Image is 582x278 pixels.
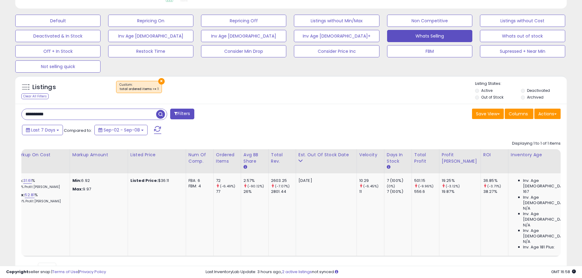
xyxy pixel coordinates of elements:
[472,109,504,119] button: Save View
[523,222,530,228] span: N/A
[189,178,209,183] div: FBA: 6
[480,45,565,57] button: Supressed + Near Min
[480,30,565,42] button: Whats out of stock
[12,149,70,173] th: The percentage added to the cost of goods (COGS) that forms the calculator for Min & Max prices.
[487,184,501,189] small: (-3.71%)
[64,128,92,133] span: Compared to:
[282,269,312,275] a: 2 active listings
[387,164,390,170] small: Days In Stock.
[104,127,140,133] span: Sep-02 - Sep-08
[387,189,412,194] div: 7 (100%)
[387,15,472,27] button: Non Competitive
[15,45,101,57] button: Off + In Stock
[483,178,508,183] div: 36.85%
[523,178,579,189] span: Inv. Age [DEMOGRAPHIC_DATA]:
[15,60,101,73] button: Not selling quick
[189,183,209,189] div: FBM: 4
[534,109,561,119] button: Actions
[475,81,567,87] p: Listing States:
[108,15,193,27] button: Repricing On
[72,186,123,192] p: 9.97
[14,185,65,189] p: 17.07% Profit [PERSON_NAME]
[442,178,481,183] div: 19.25%
[220,184,235,189] small: (-6.49%)
[387,152,409,164] div: Days In Stock
[108,30,193,42] button: Inv Age [DEMOGRAPHIC_DATA]
[15,30,101,42] button: Deactivated & In Stock
[22,125,63,135] button: Last 7 Days
[359,178,384,183] div: 10.29
[523,195,579,206] span: Inv. Age [DEMOGRAPHIC_DATA]:
[243,164,247,170] small: Avg BB Share.
[119,82,159,92] span: Custom:
[6,269,28,275] strong: Copyright
[15,15,101,27] button: Default
[527,88,550,93] label: Deactivated
[505,109,533,119] button: Columns
[14,199,65,204] p: 25.13% Profit [PERSON_NAME]
[243,189,268,194] div: 26%
[216,189,241,194] div: 77
[509,111,528,117] span: Columns
[527,95,544,100] label: Archived
[130,152,183,158] div: Listed Price
[170,109,194,119] button: Filters
[271,189,296,194] div: 2801.44
[14,152,67,158] div: Markup on Cost
[206,269,576,275] div: Last InventoryLab Update: 3 hours ago, not synced.
[512,141,561,146] div: Displaying 1 to 1 of 1 items
[481,88,492,93] label: Active
[387,30,472,42] button: Whats Selling
[201,30,286,42] button: Inv Age [DEMOGRAPHIC_DATA]
[14,178,65,189] div: %
[414,189,439,194] div: 556.6
[298,152,354,158] div: Est. Out Of Stock Date
[72,152,125,158] div: Markup Amount
[363,184,379,189] small: (-6.45%)
[387,184,395,189] small: (0%)
[483,152,506,158] div: ROI
[158,78,165,85] button: ×
[72,186,83,192] strong: Max:
[387,45,472,57] button: FBM
[551,269,576,275] span: 2025-09-16 16:58 GMT
[480,15,565,27] button: Listings without Cost
[72,178,123,183] p: 6.92
[72,178,82,183] strong: Min:
[523,239,530,244] span: N/A
[130,178,181,183] div: $36.11
[216,178,241,183] div: 72
[359,152,382,158] div: Velocity
[31,127,55,133] span: Last 7 Days
[442,189,481,194] div: 19.87%
[483,189,508,194] div: 38.27%
[25,192,35,198] a: 52.81
[442,152,478,164] div: Profit [PERSON_NAME]
[23,178,32,184] a: 31.61
[130,178,158,183] b: Listed Price:
[418,184,434,189] small: (-9.96%)
[294,45,379,57] button: Consider Price Inc
[243,152,266,164] div: Avg BB Share
[6,269,106,275] div: seller snap | |
[32,83,56,92] h5: Listings
[387,178,412,183] div: 7 (100%)
[294,15,379,27] button: Listings without Min/Max
[52,269,78,275] a: Terms of Use
[523,244,555,250] span: Inv. Age 181 Plus:
[271,152,293,164] div: Total Rev.
[243,178,268,183] div: 2.57%
[359,189,384,194] div: 11
[414,178,439,183] div: 501.15
[523,211,579,222] span: Inv. Age [DEMOGRAPHIC_DATA]:
[271,178,296,183] div: 2603.25
[523,189,529,194] span: 167
[14,192,65,204] div: %
[511,152,581,158] div: Inventory Age
[119,87,159,91] div: total ordered items >= 1
[189,152,211,164] div: Num of Comp.
[201,15,286,27] button: Repricing Off
[216,152,238,164] div: Ordered Items
[201,45,286,57] button: Consider Min Drop
[523,206,530,211] span: N/A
